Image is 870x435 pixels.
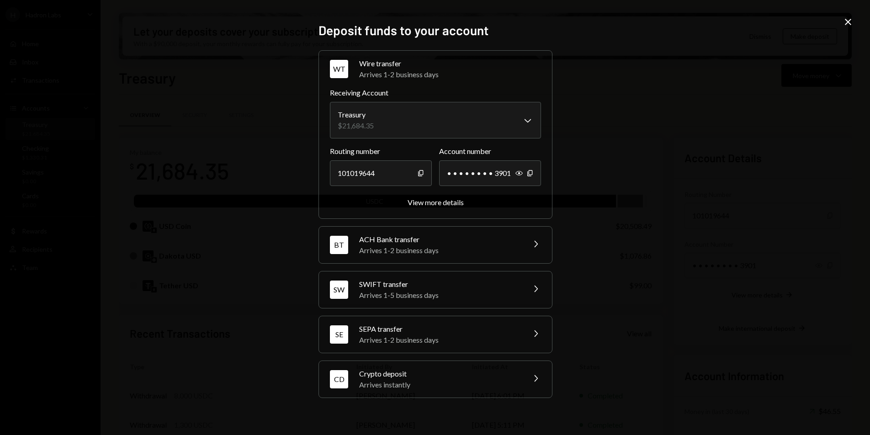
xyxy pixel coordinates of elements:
label: Account number [439,146,541,157]
label: Receiving Account [330,87,541,98]
div: Arrives instantly [359,379,519,390]
div: Wire transfer [359,58,541,69]
div: SEPA transfer [359,324,519,334]
div: Crypto deposit [359,368,519,379]
div: Arrives 1-5 business days [359,290,519,301]
div: BT [330,236,348,254]
div: Arrives 1-2 business days [359,69,541,80]
div: SWIFT transfer [359,279,519,290]
div: WT [330,60,348,78]
button: View more details [408,198,464,207]
button: SWSWIFT transferArrives 1-5 business days [319,271,552,308]
label: Routing number [330,146,432,157]
div: Arrives 1-2 business days [359,245,519,256]
div: 101019644 [330,160,432,186]
button: CDCrypto depositArrives instantly [319,361,552,398]
button: BTACH Bank transferArrives 1-2 business days [319,227,552,263]
h2: Deposit funds to your account [318,21,552,39]
div: View more details [408,198,464,207]
div: WTWire transferArrives 1-2 business days [330,87,541,207]
button: Receiving Account [330,102,541,138]
div: SW [330,281,348,299]
button: WTWire transferArrives 1-2 business days [319,51,552,87]
div: Arrives 1-2 business days [359,334,519,345]
div: ACH Bank transfer [359,234,519,245]
div: CD [330,370,348,388]
div: SE [330,325,348,344]
button: SESEPA transferArrives 1-2 business days [319,316,552,353]
div: • • • • • • • • 3901 [439,160,541,186]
